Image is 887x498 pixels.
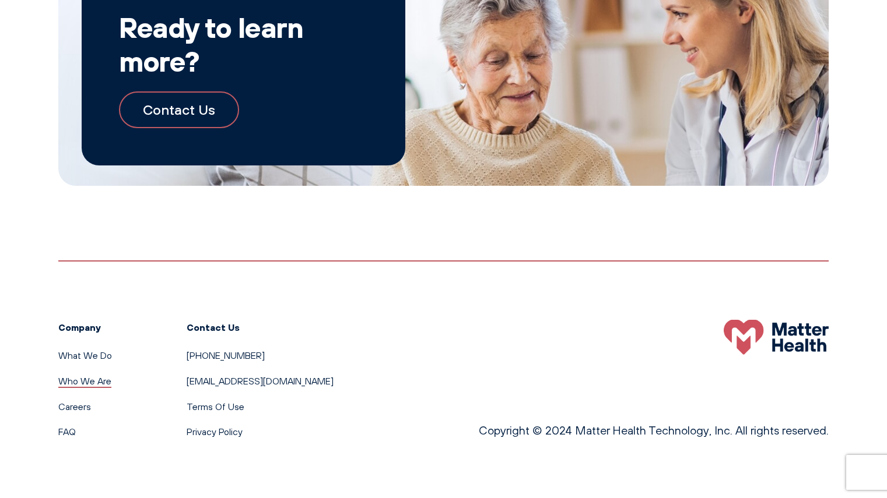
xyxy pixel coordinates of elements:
[187,426,243,437] a: Privacy Policy
[187,401,244,412] a: Terms Of Use
[58,426,76,437] a: FAQ
[187,349,265,361] a: [PHONE_NUMBER]
[58,320,112,335] h3: Company
[479,421,829,440] p: Copyright © 2024 Matter Health Technology, Inc. All rights reserved.
[119,10,368,77] h2: Ready to learn more?
[58,375,111,387] a: Who We Are
[58,401,91,412] a: Careers
[187,375,334,387] a: [EMAIL_ADDRESS][DOMAIN_NAME]
[187,320,334,335] h3: Contact Us
[58,349,112,361] a: What We Do
[119,91,239,128] a: Contact Us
